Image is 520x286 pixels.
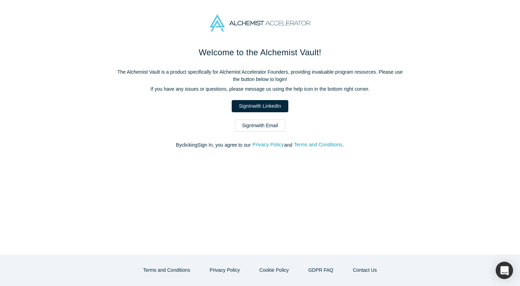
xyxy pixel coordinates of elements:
[252,141,284,149] button: Privacy Policy
[232,100,288,112] a: SignInwith LinkedIn
[301,264,340,276] a: GDPR FAQ
[202,264,247,276] button: Privacy Policy
[114,85,406,93] p: If you have any issues or questions, please message us using the help icon in the bottom right co...
[235,120,286,132] a: SignInwith Email
[136,264,197,276] button: Terms and Conditions
[114,46,406,59] h1: Welcome to the Alchemist Vault!
[346,264,384,276] button: Contact Us
[210,15,310,32] img: Alchemist Accelerator Logo
[252,264,296,276] button: Cookie Policy
[114,141,406,149] p: By clicking Sign In , you agree to our and .
[114,68,406,83] p: The Alchemist Vault is a product specifically for Alchemist Accelerator Founders, providing inval...
[294,141,343,149] button: Terms and Conditions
